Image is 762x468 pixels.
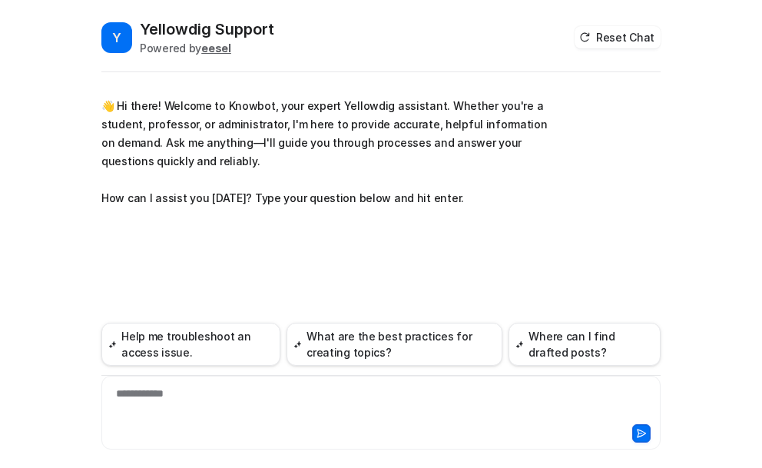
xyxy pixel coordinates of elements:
span: Y [101,22,132,53]
button: Help me troubleshoot an access issue. [101,323,280,366]
p: 👋 Hi there! Welcome to Knowbot, your expert Yellowdig assistant. Whether you're a student, profes... [101,97,551,207]
b: eesel [201,41,231,55]
div: Powered by [140,40,274,56]
button: Reset Chat [575,26,661,48]
button: Where can I find drafted posts? [509,323,661,366]
h2: Yellowdig Support [140,18,274,40]
button: What are the best practices for creating topics? [287,323,502,366]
